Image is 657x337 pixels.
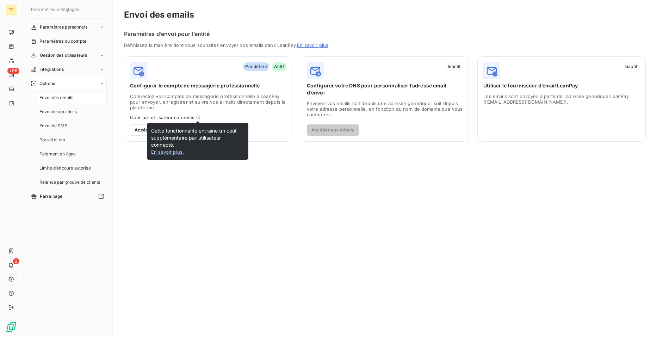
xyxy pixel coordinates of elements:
[37,163,107,174] a: Limite d’encours autorisé
[37,148,107,160] a: Paiement en ligne
[37,120,107,131] a: Envoi de SMS
[39,137,65,143] span: Portail client
[37,106,107,117] a: Envoi de courriers
[37,177,107,188] a: Relance par groupe de clients
[633,313,650,330] iframe: Intercom live chat
[39,151,76,157] span: Paiement en ligne
[39,123,68,129] span: Envoi de SMS
[37,134,107,146] a: Portail client
[39,66,64,73] span: Intégrations
[39,109,77,115] span: Envoi de courriers
[130,124,182,136] button: Accéder aux détails
[37,92,107,103] a: Envoi des emails
[307,124,359,136] button: Accéder aux détails
[124,8,646,21] h3: Envoi des emails
[39,80,55,87] span: Options
[39,165,91,171] span: Limite d’encours autorisé
[297,42,328,48] a: En savoir plus
[446,62,463,71] span: Inactif
[243,62,269,71] span: Par défaut
[28,191,107,202] a: Parrainage
[6,4,17,16] div: TE
[130,115,195,120] span: Coût par utilisateur connecté
[124,42,381,48] span: Définissez la manière dont vous souhaitez envoyer vos emails dans LeanPay.
[40,24,87,30] span: Paramètres personnels
[307,100,463,117] span: Envoyez vos emails soit depuis une adresse générique, soit depuis votre adresse personnelle, en f...
[6,321,17,333] img: Logo LeanPay
[483,82,640,89] span: Utiliser le fournisseur d’email LeanPay
[7,68,19,74] span: +99
[40,52,87,59] span: Gestion des utilisateurs
[124,30,646,38] h6: Paramètres d’envoi pour l’entité
[151,127,244,148] div: Cette fonctionnalité entraîne un coût supplémentaire par utilisateur connecté.
[39,38,86,44] span: Paramètres du compte
[151,149,184,155] a: En savoir plus.
[622,62,640,71] span: Inactif
[130,82,286,89] span: Configurer le compte de messagerie professionnelle
[31,7,79,12] span: Paramètres & Réglages
[483,93,640,105] span: Les emails sont envoyés à partir de l’adresse générique LeanPay ([EMAIL_ADDRESS][DOMAIN_NAME]).
[13,258,19,264] span: 2
[130,93,286,120] span: Connectez vos comptes de messagerie professionnelle à LeanPay pour envoyer, enregistrer et suivre...
[272,62,286,71] span: Actif
[307,82,463,96] span: Configurer votre DNS pour personnaliser l’adresse email d’envoi
[40,193,63,200] span: Parrainage
[28,36,107,47] a: Paramètres du compte
[39,94,73,101] span: Envoi des emails
[39,179,100,185] span: Relance par groupe de clients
